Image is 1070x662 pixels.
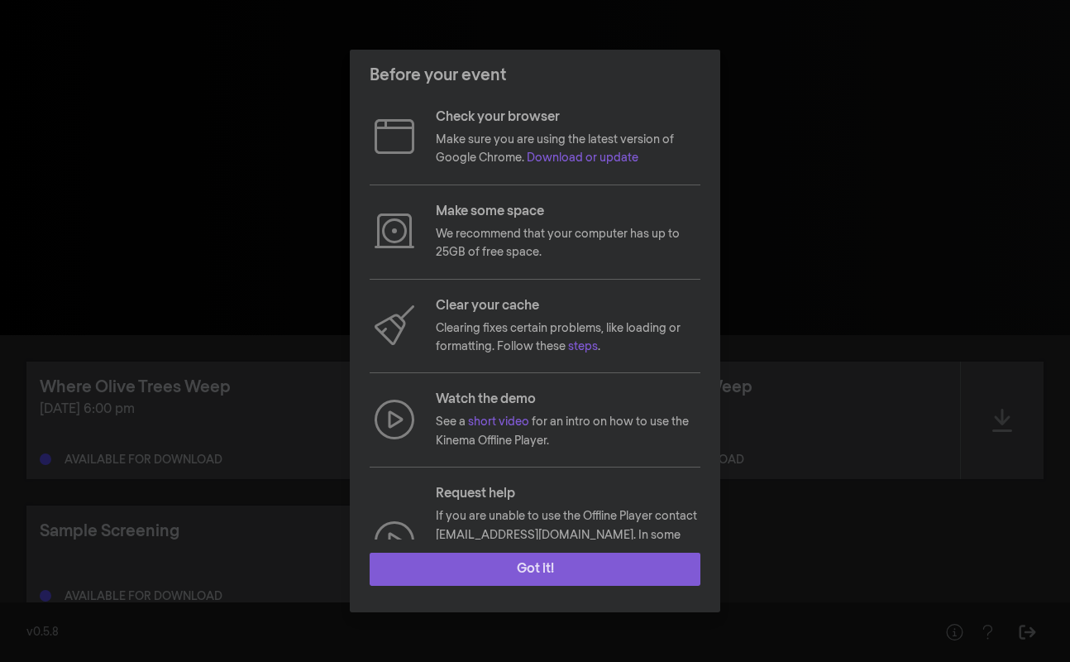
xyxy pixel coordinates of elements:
a: steps [568,341,598,353]
button: Got it! [370,553,700,586]
p: Make some space [436,202,700,222]
a: Download or update [527,152,638,164]
p: See a for an intro on how to use the Kinema Offline Player. [436,413,700,450]
p: If you are unable to use the Offline Player contact . In some cases, a backup link to stream the ... [436,507,700,600]
p: Watch the demo [436,390,700,410]
p: Check your browser [436,108,700,127]
p: Request help [436,484,700,504]
a: short video [468,416,529,428]
p: We recommend that your computer has up to 25GB of free space. [436,225,700,262]
p: Clearing fixes certain problems, like loading or formatting. Follow these . [436,319,700,357]
p: Make sure you are using the latest version of Google Chrome. [436,131,700,168]
header: Before your event [350,50,720,101]
p: Clear your cache [436,296,700,316]
a: [EMAIL_ADDRESS][DOMAIN_NAME] [436,530,633,541]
